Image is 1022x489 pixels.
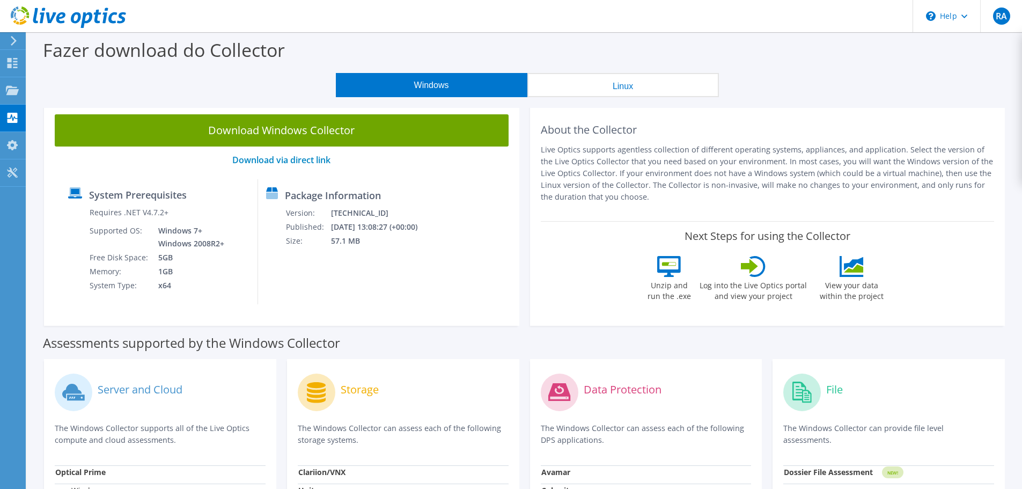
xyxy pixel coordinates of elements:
[330,206,431,220] td: [TECHNICAL_ID]
[150,224,226,251] td: Windows 7+ Windows 2008R2+
[685,230,850,243] label: Next Steps for using the Collector
[541,422,752,446] p: The Windows Collector can assess each of the following DPS applications.
[541,123,995,136] h2: About the Collector
[330,220,431,234] td: [DATE] 13:08:27 (+00:00)
[55,467,106,477] strong: Optical Prime
[89,265,150,279] td: Memory:
[150,279,226,293] td: x64
[541,467,570,477] strong: Avamar
[55,422,266,446] p: The Windows Collector supports all of the Live Optics compute and cloud assessments.
[336,73,527,97] button: Windows
[783,422,994,446] p: The Windows Collector can provide file level assessments.
[285,206,330,220] td: Version:
[89,251,150,265] td: Free Disk Space:
[298,422,509,446] p: The Windows Collector can assess each of the following storage systems.
[43,338,340,348] label: Assessments supported by the Windows Collector
[699,277,807,302] label: Log into the Live Optics portal and view your project
[784,467,873,477] strong: Dossier File Assessment
[541,144,995,203] p: Live Optics supports agentless collection of different operating systems, appliances, and applica...
[285,220,330,234] td: Published:
[89,279,150,293] td: System Type:
[993,8,1010,25] span: RA
[926,11,936,21] svg: \n
[98,384,182,395] label: Server and Cloud
[298,467,345,477] strong: Clariion/VNX
[55,114,509,147] a: Download Windows Collector
[584,384,661,395] label: Data Protection
[285,190,381,201] label: Package Information
[285,234,330,248] td: Size:
[887,470,898,476] tspan: NEW!
[644,277,694,302] label: Unzip and run the .exe
[43,38,285,62] label: Fazer download do Collector
[150,265,226,279] td: 1GB
[826,384,843,395] label: File
[341,384,379,395] label: Storage
[527,73,719,97] button: Linux
[89,189,187,200] label: System Prerequisites
[232,154,330,166] a: Download via direct link
[150,251,226,265] td: 5GB
[89,224,150,251] td: Supported OS:
[90,207,168,218] label: Requires .NET V4.7.2+
[330,234,431,248] td: 57.1 MB
[813,277,890,302] label: View your data within the project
